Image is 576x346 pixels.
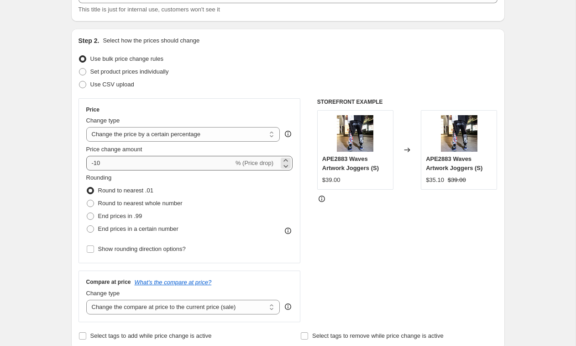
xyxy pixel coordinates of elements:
[90,332,212,339] span: Select tags to add while price change is active
[103,36,199,45] p: Select how the prices should change
[337,115,373,152] img: Autumn-2018-New-Hip-Hop-Pants-Leg-Pattern-Pants-Men_0c277a0b-9d6e-4731-9272-49532910f0ab_80x.jpg
[90,55,163,62] span: Use bulk price change rules
[98,200,183,207] span: Round to nearest whole number
[86,290,120,297] span: Change type
[135,279,212,286] button: What's the compare at price?
[448,176,466,183] span: $39.00
[86,156,234,170] input: -15
[90,68,169,75] span: Set product prices individually
[98,187,153,194] span: Round to nearest .01
[98,225,178,232] span: End prices in a certain number
[426,176,444,183] span: $35.10
[86,117,120,124] span: Change type
[98,245,186,252] span: Show rounding direction options?
[98,213,142,219] span: End prices in .99
[283,129,293,138] div: help
[322,176,340,183] span: $39.00
[86,106,99,113] h3: Price
[86,278,131,286] h3: Compare at price
[90,81,134,88] span: Use CSV upload
[283,302,293,311] div: help
[322,155,379,171] span: APE2883 Waves Artwork Joggers (S)
[236,160,273,166] span: % (Price drop)
[312,332,444,339] span: Select tags to remove while price change is active
[426,155,482,171] span: APE2883 Waves Artwork Joggers (S)
[86,146,142,153] span: Price change amount
[86,174,112,181] span: Rounding
[79,36,99,45] h2: Step 2.
[79,6,220,13] span: This title is just for internal use, customers won't see it
[441,115,477,152] img: Autumn-2018-New-Hip-Hop-Pants-Leg-Pattern-Pants-Men_0c277a0b-9d6e-4731-9272-49532910f0ab_80x.jpg
[317,98,497,106] h6: STOREFRONT EXAMPLE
